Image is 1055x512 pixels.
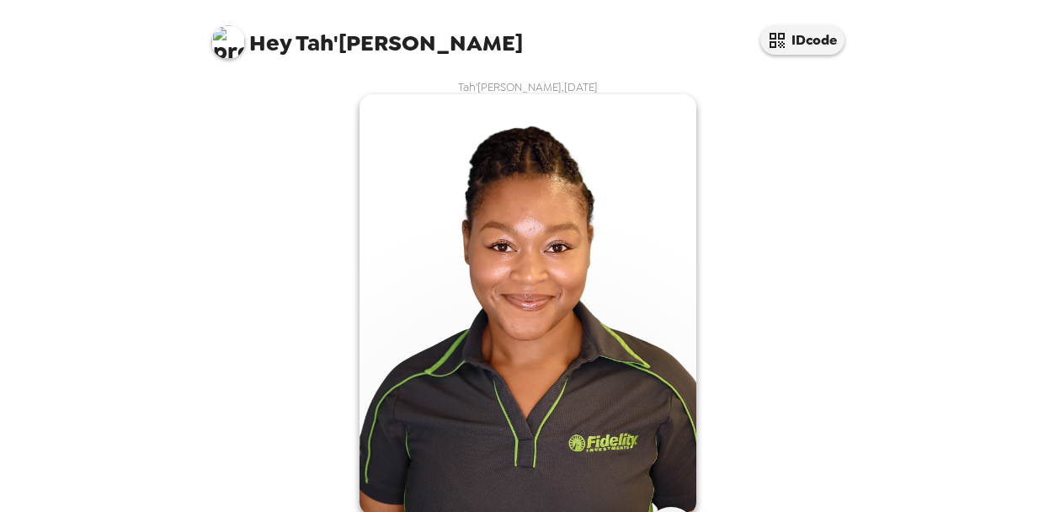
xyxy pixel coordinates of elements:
img: profile pic [211,25,245,59]
span: Tah'[PERSON_NAME] [211,17,523,55]
span: Tah'[PERSON_NAME] , [DATE] [458,80,598,94]
button: IDcode [760,25,845,55]
span: Hey [249,28,291,58]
